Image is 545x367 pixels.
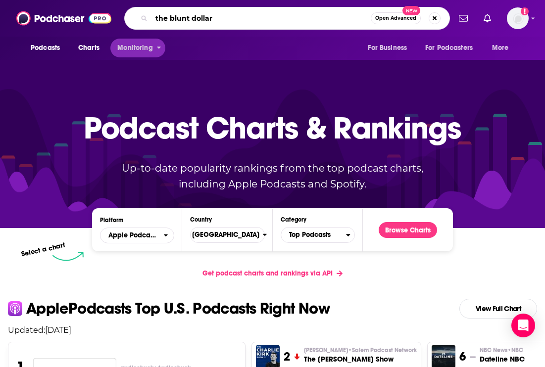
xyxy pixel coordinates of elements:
h2: Platforms [100,228,174,243]
img: User Profile [507,7,529,29]
button: open menu [485,39,521,57]
span: • Salem Podcast Network [348,347,417,354]
img: select arrow [52,252,84,261]
h3: 6 [459,349,466,364]
svg: Add a profile image [521,7,529,15]
span: Monitoring [117,41,152,55]
a: Show notifications dropdown [455,10,472,27]
a: View Full Chart [459,299,537,319]
button: open menu [110,39,165,57]
a: NBC News•NBCDateline NBC [480,346,525,364]
span: Logged in as bjonesvested [507,7,529,29]
button: open menu [100,228,174,243]
span: [PERSON_NAME] [304,346,417,354]
h3: Dateline NBC [480,354,525,364]
button: open menu [419,39,487,57]
div: Open Intercom Messenger [511,314,535,337]
span: Apple Podcasts [108,232,158,239]
p: Charlie Kirk • Salem Podcast Network [304,346,417,354]
img: apple Icon [8,301,22,316]
button: Categories [281,227,355,243]
button: open menu [361,39,419,57]
button: Browse Charts [379,222,437,238]
button: Show profile menu [507,7,529,29]
button: Countries [190,227,264,243]
h3: The [PERSON_NAME] Show [304,354,417,364]
span: For Business [368,41,407,55]
span: For Podcasters [425,41,473,55]
button: Open AdvancedNew [371,12,421,24]
img: Podchaser - Follow, Share and Rate Podcasts [16,9,111,28]
p: NBC News • NBC [480,346,525,354]
p: Select a chart [21,241,66,258]
span: Charts [78,41,99,55]
button: open menu [24,39,73,57]
span: Open Advanced [375,16,416,21]
a: [PERSON_NAME]•Salem Podcast NetworkThe [PERSON_NAME] Show [304,346,417,364]
p: Apple Podcasts Top U.S. Podcasts Right Now [26,301,330,317]
span: NBC News [480,346,523,354]
a: Charts [72,39,105,57]
h3: 2 [284,349,290,364]
span: Get podcast charts and rankings via API [202,269,333,277]
span: New [402,6,420,15]
div: Search podcasts, credits, & more... [124,7,450,30]
a: Get podcast charts and rankings via API [195,261,350,285]
p: Up-to-date popularity rankings from the top podcast charts, including Apple Podcasts and Spotify. [102,160,443,192]
span: • NBC [507,347,523,354]
input: Search podcasts, credits, & more... [151,10,371,26]
span: More [492,41,509,55]
a: Show notifications dropdown [480,10,495,27]
span: [GEOGRAPHIC_DATA] [184,227,263,243]
span: Podcasts [31,41,60,55]
p: Podcast Charts & Rankings [84,95,461,160]
span: Top Podcasts [281,227,346,243]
